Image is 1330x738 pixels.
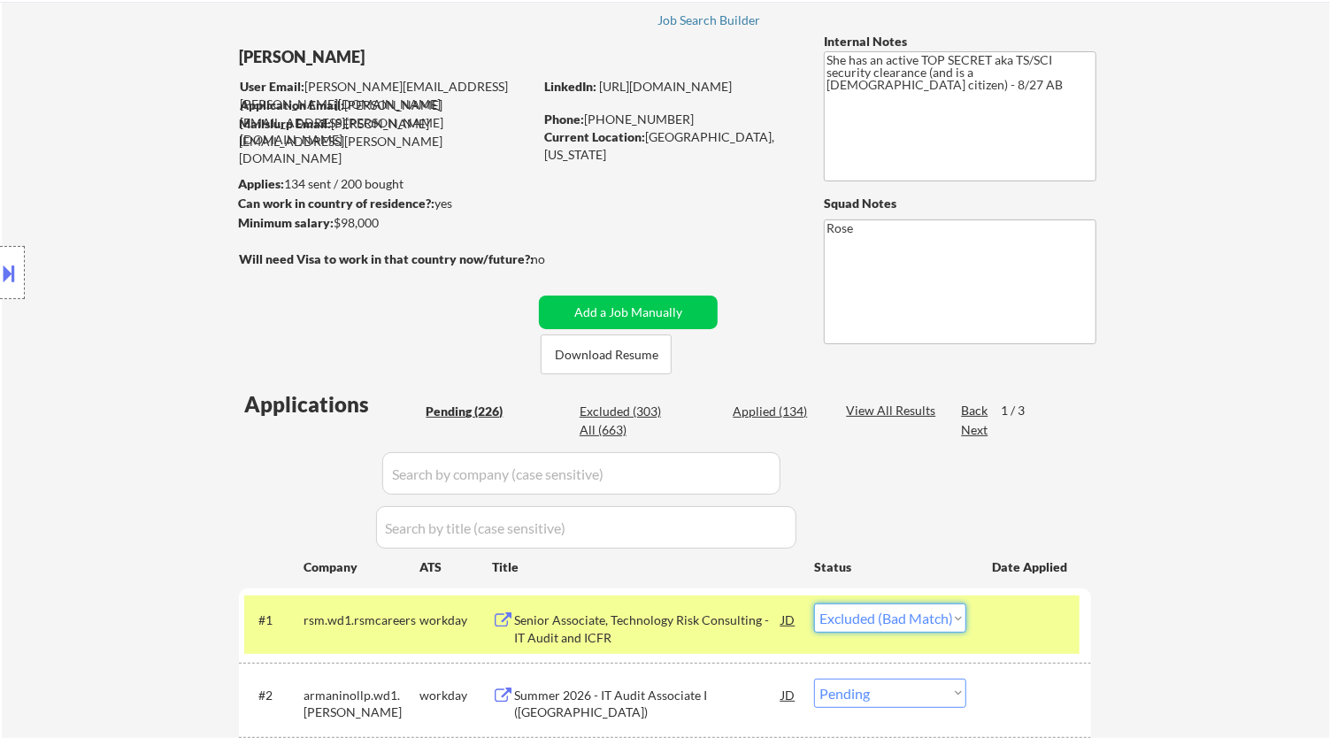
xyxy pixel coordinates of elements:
div: Squad Notes [824,195,1096,212]
div: [PHONE_NUMBER] [544,111,795,128]
div: rsm.wd1.rsmcareers [304,611,419,629]
div: Job Search Builder [657,14,761,27]
div: Excluded (303) [580,403,668,420]
strong: Will need Visa to work in that country now/future?: [239,251,534,266]
button: Download Resume [541,334,672,374]
button: Add a Job Manually [539,296,718,329]
div: [PERSON_NAME] [239,46,603,68]
strong: LinkedIn: [544,79,596,94]
a: Job Search Builder [657,13,761,31]
div: JD [780,603,797,635]
a: [URL][DOMAIN_NAME] [599,79,732,94]
input: Search by title (case sensitive) [376,506,796,549]
div: JD [780,679,797,711]
strong: User Email: [240,79,304,94]
div: Status [814,550,966,582]
div: Applied (134) [733,403,821,420]
div: View All Results [846,402,941,419]
strong: Phone: [544,111,584,127]
div: Senior Associate, Technology Risk Consulting - IT Audit and ICFR [514,611,781,646]
div: All (663) [580,421,668,439]
div: Pending (226) [426,403,514,420]
div: Date Applied [992,558,1070,576]
div: [PERSON_NAME][EMAIL_ADDRESS][PERSON_NAME][DOMAIN_NAME] [240,78,533,112]
input: Search by company (case sensitive) [382,452,780,495]
strong: Can work in country of residence?: [238,196,434,211]
div: Back [961,402,989,419]
div: Applications [244,394,419,415]
div: [PERSON_NAME][EMAIL_ADDRESS][PERSON_NAME][DOMAIN_NAME] [240,96,533,149]
div: 1 / 3 [1001,402,1042,419]
div: armaninollp.wd1.[PERSON_NAME] [304,687,419,721]
div: [GEOGRAPHIC_DATA], [US_STATE] [544,128,795,163]
div: yes [238,195,527,212]
div: Summer 2026 - IT Audit Associate I ([GEOGRAPHIC_DATA]) [514,687,781,721]
div: Next [961,421,989,439]
div: [PERSON_NAME][EMAIL_ADDRESS][PERSON_NAME][DOMAIN_NAME] [239,115,533,167]
div: $98,000 [238,214,533,232]
div: Title [492,558,797,576]
div: Internal Notes [824,33,1096,50]
div: #2 [258,687,289,704]
div: Company [304,558,419,576]
div: workday [419,687,492,704]
strong: Application Email: [240,97,344,112]
div: workday [419,611,492,629]
strong: Current Location: [544,129,645,144]
div: no [531,250,581,268]
div: 134 sent / 200 bought [238,175,533,193]
div: ATS [419,558,492,576]
div: #1 [258,611,289,629]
